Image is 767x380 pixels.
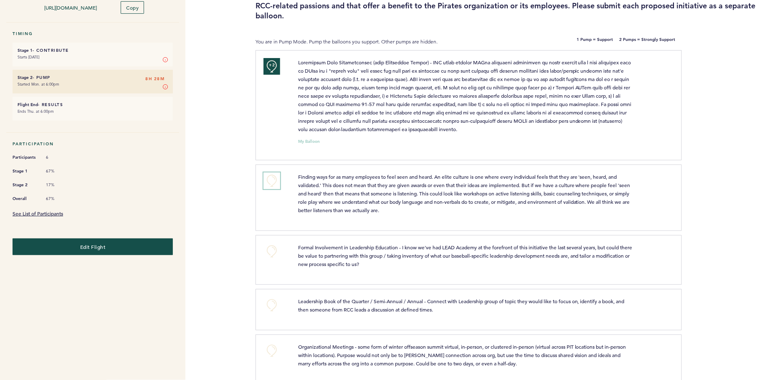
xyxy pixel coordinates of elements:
h6: - Contribute [18,48,168,53]
span: Overall [13,195,38,203]
h6: - Results [18,102,168,107]
span: Organizational Meetings - some form of winter offseason summit virtual, in-person, or clustered i... [298,343,628,367]
span: 8H 28M [145,75,165,83]
span: Edit Flight [80,243,106,250]
small: Stage 1 [18,48,33,53]
h5: Participation [13,141,173,147]
small: Flight End [18,102,38,107]
span: Stage 1 [13,167,38,175]
button: Copy [121,1,144,14]
span: +2 [269,61,275,69]
small: My Balloon [298,139,320,144]
button: +2 [263,58,280,75]
span: Leadership Book of the Quarter / Semi-Annual / Annual - Connect with Leadership group of topic th... [298,298,626,313]
span: Finding ways for as many employees to feel seen and heard. An elite culture is one where every in... [298,173,632,213]
a: See List of Participants [13,210,63,217]
h5: Timing [13,31,173,36]
h6: - Pump [18,75,168,80]
span: 17% [46,182,71,188]
span: 67% [46,168,71,174]
time: Starts [DATE] [18,54,39,60]
span: Participants [13,153,38,162]
p: You are in Pump Mode. Pump the balloons you support. Other pumps are hidden. [256,38,505,46]
span: Formal Involvement in Leadership Education - I know we've had LEAD Academy at the forefront of th... [298,244,634,267]
span: Stage 2 [13,181,38,189]
button: Edit Flight [13,238,173,255]
small: Stage 2 [18,75,33,80]
time: Ends Thu. at 6:00pm [18,109,54,114]
span: 6 [46,155,71,160]
b: 2 Pumps = Strongly Support [620,38,676,46]
span: Loremipsum Dolo Sitametconsec (adip Elitseddoe Tempor) - INC utlab etdolor MAGna aliquaeni admini... [298,59,633,132]
time: Started Mon. at 6:00pm [18,81,59,87]
b: 1 Pump = Support [577,38,613,46]
span: 67% [46,196,71,202]
span: Copy [126,4,139,11]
